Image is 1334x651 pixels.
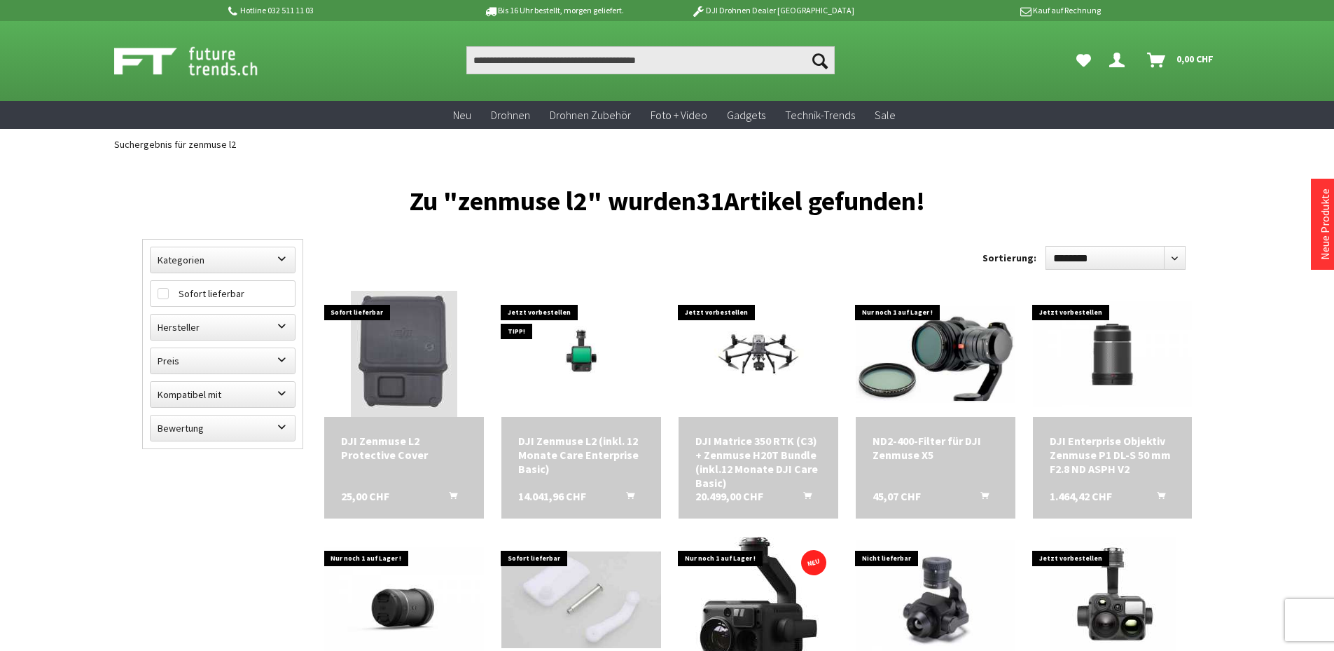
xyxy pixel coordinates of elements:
a: Neue Produkte [1318,189,1332,260]
img: DJI Phantom 1 Tilt- / Pitchhebel für die Zenmuse H3-2D [501,551,661,648]
span: 25,00 CHF [341,489,389,503]
a: Dein Konto [1104,46,1136,74]
label: Sortierung: [982,247,1036,269]
h1: Zu "zenmuse l2" wurden Artikel gefunden! [142,191,1193,211]
div: DJI Zenmuse L2 Protective Cover [341,434,467,462]
a: DJI Enterprise Objektiv Zenmuse P1 DL-S 50 mm F2.8 ND ASPH V2 1.464,42 CHF In den Warenkorb [1050,434,1176,476]
span: Suchergebnis für zenmuse l2 [114,138,236,151]
span: 0,00 CHF [1176,48,1214,70]
img: DJI Enterprise Objektiv Zenmuse P1 DL-S 50 mm F2.8 ND ASPH V2 [1033,301,1193,408]
span: Neu [453,108,471,122]
div: DJI Zenmuse L2 (inkl. 12 Monate Care Enterprise Basic) [518,434,644,476]
button: In den Warenkorb [432,489,466,507]
a: Drohnen Zubehör [540,101,641,130]
label: Kategorien [151,247,295,273]
a: Meine Favoriten [1069,46,1098,74]
a: Foto + Video [641,101,717,130]
a: Sale [865,101,905,130]
img: DJI Zenmuse L2 (inkl. 12 Monate Care Enterprise Basic) [501,309,661,399]
button: In den Warenkorb [1140,489,1174,507]
img: ND2-400-Filter für DJI Zenmuse X5 [856,306,1015,403]
a: Drohnen [481,101,540,130]
img: DJI Zenmuse L2 Protective Cover [351,291,457,417]
span: Drohnen Zubehör [550,108,631,122]
span: Sale [875,108,896,122]
a: Warenkorb [1141,46,1221,74]
label: Kompatibel mit [151,382,295,407]
span: 14.041,96 CHF [518,489,586,503]
span: Gadgets [727,108,765,122]
span: 45,07 CHF [873,489,921,503]
a: Technik-Trends [775,101,865,130]
button: In den Warenkorb [609,489,643,507]
button: In den Warenkorb [964,489,997,507]
button: Suchen [805,46,835,74]
button: In den Warenkorb [786,489,820,507]
a: DJI Zenmuse L2 Protective Cover 25,00 CHF In den Warenkorb [341,434,467,462]
p: Kauf auf Rechnung [882,2,1101,19]
label: Hersteller [151,315,295,340]
a: DJI Zenmuse L2 (inkl. 12 Monate Care Enterprise Basic) 14.041,96 CHF In den Warenkorb [518,434,644,476]
div: DJI Enterprise Objektiv Zenmuse P1 DL-S 50 mm F2.8 ND ASPH V2 [1050,434,1176,476]
span: Technik-Trends [785,108,855,122]
p: DJI Drohnen Dealer [GEOGRAPHIC_DATA] [663,2,882,19]
label: Bewertung [151,416,295,441]
span: 1.464,42 CHF [1050,489,1112,503]
div: DJI Matrice 350 RTK (C3) + Zenmuse H20T Bundle (inkl.12 Monate DJI Care Basic) [695,434,821,490]
p: Hotline 032 511 11 03 [226,2,445,19]
a: DJI Matrice 350 RTK (C3) + Zenmuse H20T Bundle (inkl.12 Monate DJI Care Basic) 20.499,00 CHF In d... [695,434,821,490]
input: Produkt, Marke, Kategorie, EAN, Artikelnummer… [466,46,835,74]
label: Sofort lieferbar [151,281,295,306]
span: 31 [696,184,724,217]
span: 20.499,00 CHF [695,489,763,503]
span: Drohnen [491,108,530,122]
div: ND2-400-Filter für DJI Zenmuse X5 [873,434,999,462]
img: Shop Futuretrends - zur Startseite wechseln [114,43,289,78]
img: DJI Matrice 350 RTK (C3) + Zenmuse H20T Bundle (inkl.12 Monate DJI Care Basic) [679,304,838,404]
label: Preis [151,348,295,374]
a: ND2-400-Filter für DJI Zenmuse X5 45,07 CHF In den Warenkorb [873,434,999,462]
span: Foto + Video [651,108,707,122]
p: Bis 16 Uhr bestellt, morgen geliefert. [445,2,663,19]
a: Neu [443,101,481,130]
a: Gadgets [717,101,775,130]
